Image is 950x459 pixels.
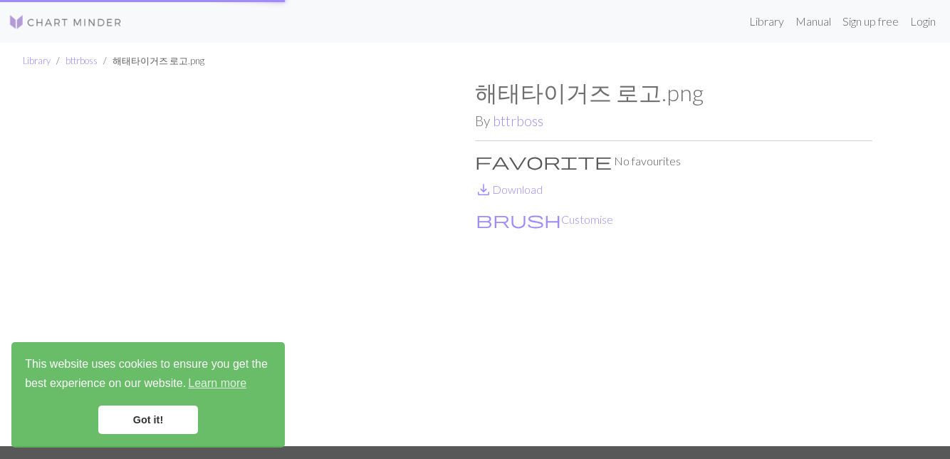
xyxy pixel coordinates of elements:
i: Favourite [475,153,612,170]
a: DownloadDownload [475,182,543,196]
a: bttrboss [493,113,543,129]
span: brush [476,210,561,229]
img: Logo [9,14,122,31]
button: CustomiseCustomise [475,210,614,229]
a: bttrboss [66,55,98,66]
a: learn more about cookies [186,373,249,394]
p: No favourites [475,153,872,170]
div: cookieconsent [11,342,285,448]
span: save_alt [475,180,492,200]
span: favorite [475,151,612,171]
h1: 해태타이거즈 로고.png [475,79,872,106]
span: This website uses cookies to ensure you get the best experience on our website. [25,356,271,394]
a: Sign up free [837,7,904,36]
a: Library [743,7,790,36]
a: Login [904,7,941,36]
a: Manual [790,7,837,36]
a: dismiss cookie message [98,406,198,434]
i: Download [475,181,492,198]
li: 해태타이거즈 로고.png [98,54,204,68]
a: Library [23,55,51,66]
i: Customise [476,211,561,228]
img: 해태타이거즈 로고.png [78,79,475,446]
h2: By [475,113,872,129]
